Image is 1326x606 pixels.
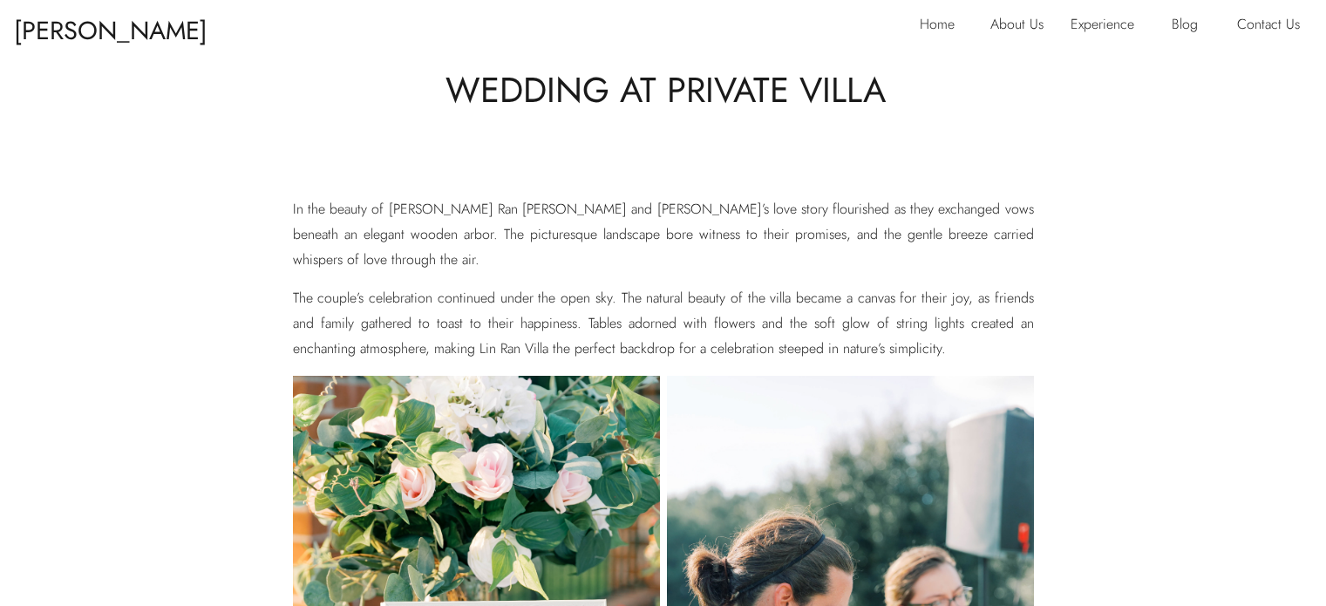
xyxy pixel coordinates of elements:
[1172,12,1211,40] a: Blog
[293,197,1034,272] p: In the beauty of [PERSON_NAME] Ran [PERSON_NAME] and [PERSON_NAME]’s love story flourished as the...
[990,12,1058,40] a: About Us
[1071,12,1148,40] a: Experience
[293,286,1034,361] p: The couple’s celebration continued under the open sky. The natural beauty of the villa became a c...
[14,8,226,40] p: [PERSON_NAME] & [PERSON_NAME]
[920,12,965,40] a: Home
[185,65,1147,114] h1: Wedding at Private Villa
[1237,12,1311,40] a: Contact Us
